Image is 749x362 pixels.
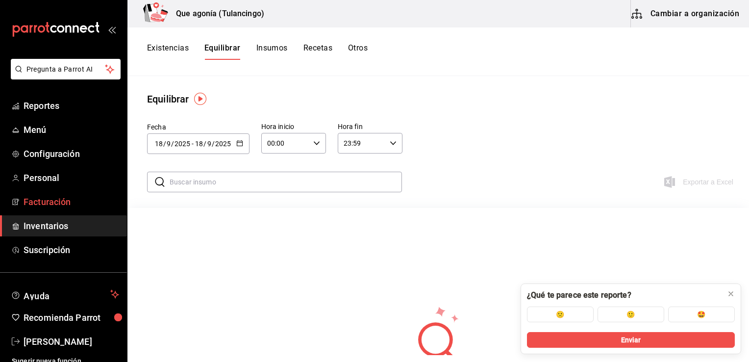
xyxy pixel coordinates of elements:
font: Personal [24,173,59,183]
button: 🤩 [668,307,735,322]
span: Pregunta a Parrot AI [26,64,105,75]
span: Enviar [621,335,641,345]
font: Existencias [147,43,189,53]
input: Año [215,140,231,148]
span: / [212,140,215,148]
img: Marcador de información sobre herramientas [194,93,206,105]
font: Menú [24,125,47,135]
font: Suscripción [24,245,70,255]
input: Mes [166,140,171,148]
span: Fecha [147,123,166,131]
font: [PERSON_NAME] [24,336,92,347]
font: Recomienda Parrot [24,312,100,323]
div: Pestañas de navegación [147,43,368,60]
button: Otros [348,43,368,60]
font: Configuración [24,149,80,159]
button: Equilibrar [204,43,241,60]
button: Pregunta a Parrot AI [11,59,121,79]
div: Equilibrar [147,92,189,106]
input: Buscar insumo [170,172,402,192]
button: Insumos [256,43,288,60]
label: Hora inicio [261,123,326,130]
font: Inventarios [24,221,68,231]
span: / [171,140,174,148]
input: Mes [207,140,212,148]
span: / [163,140,166,148]
input: Día [154,140,163,148]
span: Ayuda [24,288,106,300]
button: Enviar [527,332,735,348]
button: 🙁 [527,307,594,322]
input: Día [195,140,203,148]
button: Recetas [303,43,332,60]
a: Pregunta a Parrot AI [7,71,121,81]
input: Año [174,140,191,148]
font: Reportes [24,101,59,111]
button: open_drawer_menu [108,26,116,33]
span: - [192,140,194,148]
button: 🙂 [598,307,664,322]
label: Hora fin [338,123,402,130]
h3: Que agonía (Tulancingo) [168,8,264,20]
font: Facturación [24,197,71,207]
font: Cambiar a organización [650,7,739,21]
span: / [203,140,206,148]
